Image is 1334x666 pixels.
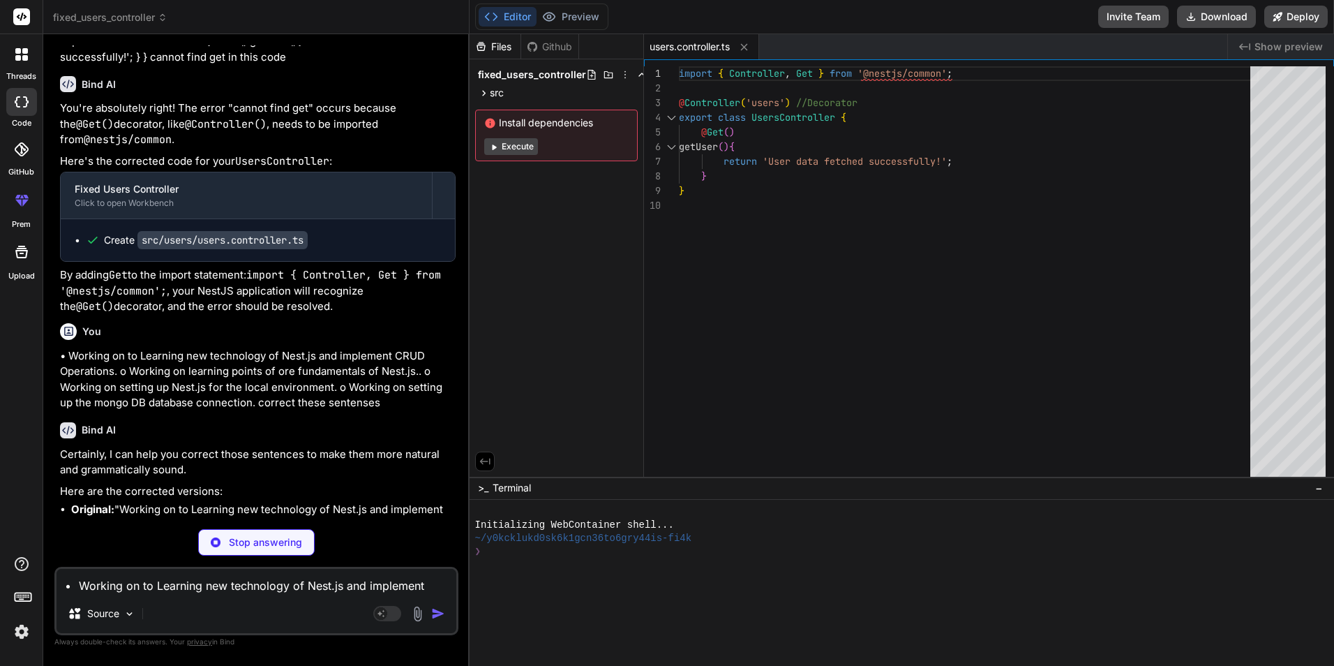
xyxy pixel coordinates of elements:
span: 'users' [746,96,785,109]
span: ( [724,126,729,138]
img: icon [431,607,445,621]
span: Terminal [493,481,531,495]
span: //Decorator [796,96,857,109]
span: fixed_users_controller [478,68,586,82]
button: Download [1177,6,1256,28]
span: '@nestjs/common' [857,67,947,80]
span: import [679,67,712,80]
span: Get [707,126,724,138]
span: Initializing WebContainer shell... [475,519,674,532]
span: { [841,111,846,124]
code: @Get() [76,299,114,313]
p: You're absolutely right! The error "cannot find get" occurs because the decorator, like , needs t... [60,101,456,148]
span: ) [724,140,729,153]
img: Pick Models [123,608,135,620]
span: Install dependencies [484,116,629,130]
p: Always double-check its answers. Your in Bind [54,635,458,649]
span: ; [947,67,952,80]
button: Invite Team [1098,6,1169,28]
code: @Get() [76,117,114,131]
div: Github [521,40,578,54]
img: settings [10,620,33,644]
code: src/users/users.controller.ts [137,231,308,249]
p: • Working on to Learning new technology of Nest.js and implement CRUD Operations. o Working on le... [60,348,456,411]
div: 3 [644,96,661,110]
div: 7 [644,154,661,169]
p: By adding to the import statement: , your NestJS application will recognize the decorator, and th... [60,267,456,315]
code: Get [109,268,128,282]
span: } [818,67,824,80]
p: "Working on to Learning new technology of Nest.js and implement CRUD Operations." "Learning Nest.... [71,502,456,565]
p: Source [87,607,119,621]
label: threads [6,71,36,82]
span: privacy [187,637,212,646]
span: { [718,67,724,80]
div: Click to collapse the range. [662,110,680,125]
div: Create [104,233,308,247]
span: src [490,86,504,100]
h6: Bind AI [82,423,116,437]
button: Execute [484,138,538,155]
button: Editor [479,7,537,27]
p: Stop answering [229,535,302,549]
div: Fixed Users Controller [75,182,418,196]
h6: Bind AI [82,77,116,91]
span: Controller [729,67,785,80]
label: Upload [8,270,35,282]
label: GitHub [8,166,34,178]
span: { [729,140,735,153]
h6: You [82,325,101,339]
code: UsersController [235,154,329,168]
span: ( [718,140,724,153]
img: attachment [410,606,426,622]
span: @ [679,96,684,109]
div: 8 [644,169,661,184]
div: Click to collapse the range. [662,140,680,154]
span: @ [701,126,707,138]
span: } [679,184,684,197]
span: } [701,170,707,182]
span: ) [785,96,790,109]
button: Deploy [1264,6,1328,28]
span: ~/y0kcklukd0sk6k1gcn36to6gry44is-fi4k [475,532,692,545]
span: − [1315,481,1323,495]
div: 4 [644,110,661,125]
span: from [830,67,852,80]
span: getUser [679,140,718,153]
button: Fixed Users ControllerClick to open Workbench [61,172,432,219]
span: Show preview [1254,40,1323,54]
code: @Controller() [185,117,267,131]
span: export [679,111,712,124]
span: users.controller.ts [650,40,730,54]
span: >_ [478,481,488,495]
span: ❯ [475,545,482,558]
div: Files [470,40,520,54]
code: import { Controller, Get } from '@nestjs/common'; [60,268,447,298]
button: − [1312,477,1326,499]
div: 9 [644,184,661,198]
span: return [724,155,757,168]
strong: Original: [71,503,114,516]
div: 5 [644,125,661,140]
p: Here are the corrected versions: [60,484,456,500]
span: , [785,67,790,80]
div: 6 [644,140,661,154]
span: fixed_users_controller [53,10,167,24]
p: Here's the corrected code for your : [60,154,456,170]
label: code [12,117,31,129]
button: Preview [537,7,605,27]
div: 1 [644,66,661,81]
label: prem [12,219,31,230]
span: UsersController [751,111,835,124]
span: ( [740,96,746,109]
span: Controller [684,96,740,109]
span: ; [947,155,952,168]
code: @nestjs/common [84,133,172,147]
div: 2 [644,81,661,96]
span: class [718,111,746,124]
div: Click to open Workbench [75,198,418,209]
p: Certainly, I can help you correct those sentences to make them more natural and grammatically sound. [60,447,456,478]
span: Get [796,67,813,80]
span: 'User data fetched successfully!' [763,155,947,168]
div: 10 [644,198,661,213]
